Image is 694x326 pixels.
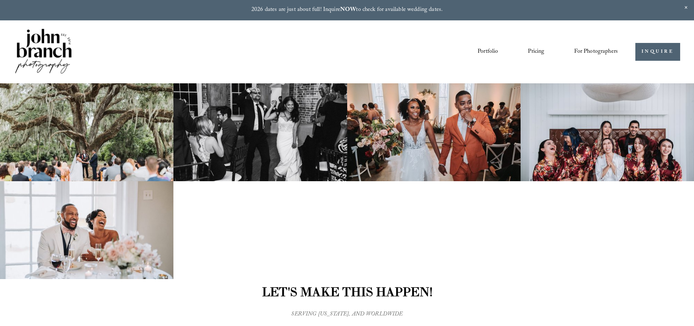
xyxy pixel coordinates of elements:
img: John Branch IV Photography [14,27,73,76]
strong: LET'S MAKE THIS HAPPEN! [262,284,432,299]
a: INQUIRE [635,43,680,61]
img: Bride and groom walking down the aisle in wedding attire, bride holding bouquet. [347,83,521,181]
img: A bride and groom energetically entering a wedding reception with guests cheering and clapping, s... [173,83,347,181]
img: Group of people wearing floral robes, smiling and laughing, seated on a bed with a large white la... [521,83,694,181]
em: SERVING [US_STATE], AND WORLDWIDE [291,310,403,319]
a: Pricing [528,46,544,58]
a: folder dropdown [574,46,618,58]
a: Portfolio [478,46,498,58]
span: For Photographers [574,46,618,57]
